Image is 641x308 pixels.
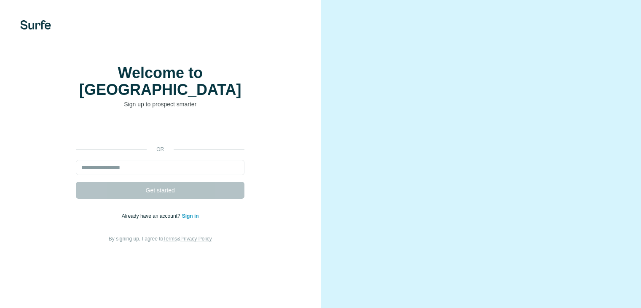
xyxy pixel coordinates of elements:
[147,146,174,153] p: or
[163,236,177,242] a: Terms
[180,236,212,242] a: Privacy Policy
[122,213,182,219] span: Already have an account?
[76,100,244,108] p: Sign up to prospect smarter
[20,20,51,30] img: Surfe's logo
[109,236,212,242] span: By signing up, I agree to &
[72,121,249,140] iframe: Sign in with Google Button
[76,65,244,98] h1: Welcome to [GEOGRAPHIC_DATA]
[182,213,199,219] a: Sign in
